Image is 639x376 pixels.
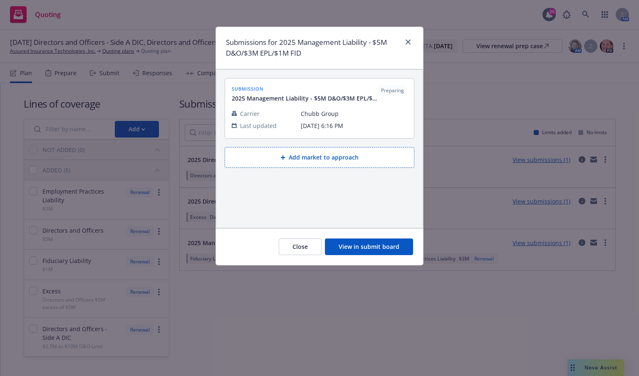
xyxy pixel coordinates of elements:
[240,109,260,118] span: Carrier
[301,121,407,130] span: [DATE] 6:16 PM
[225,147,414,168] button: Add market to approach
[232,85,378,92] span: submission
[240,121,277,130] span: Last updated
[403,37,413,47] a: close
[279,238,322,255] button: Close
[325,238,413,255] button: View in submit board
[381,87,404,94] span: Preparing
[226,37,400,59] h1: Submissions for 2025 Management Liability - $5M D&O/$3M EPL/$1M FID
[232,94,378,103] span: 2025 Management Liability - $5M D&O/$3M EPL/$1M FID
[301,109,407,118] span: Chubb Group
